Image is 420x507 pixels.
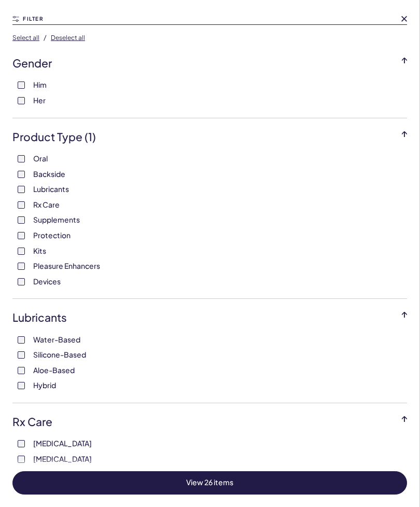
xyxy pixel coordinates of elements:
[18,216,25,224] input: Supplements
[18,263,25,270] input: Pleasure Enhancers
[18,440,25,447] input: [MEDICAL_DATA]
[18,201,25,209] input: Rx Care
[12,471,407,495] button: View 26 items
[33,228,71,242] span: Protection
[18,367,25,374] input: Aloe-Based
[33,93,46,107] span: Her
[33,213,80,226] span: Supplements
[12,56,407,71] h3: Gender
[18,456,25,463] input: [MEDICAL_DATA]
[18,81,25,89] input: Him
[33,378,56,392] span: Hybrid
[33,259,100,272] span: Pleasure Enhancers
[44,33,47,42] span: /
[33,348,86,361] span: Silicone-Based
[33,333,80,346] span: Water-Based
[33,452,92,465] span: [MEDICAL_DATA]
[18,155,25,162] input: Oral
[33,363,75,377] span: Aloe-Based
[33,244,46,257] span: Kits
[51,29,85,46] button: Deselect all
[18,171,25,178] input: Backside
[33,275,61,288] span: Devices
[12,414,407,429] h3: Rx Care
[51,34,85,42] span: Deselect all
[18,382,25,389] input: Hybrid
[18,248,25,255] input: Kits
[33,198,60,211] span: Rx Care
[18,351,25,359] input: Silicone-Based
[18,97,25,104] input: Her
[12,310,407,325] h3: Lubricants
[12,29,39,46] button: Select all
[18,232,25,239] input: Protection
[18,186,25,193] input: Lubricants
[18,336,25,344] input: Water-Based
[33,78,47,91] span: Him
[12,129,407,144] h3: Product Type
[85,130,96,144] span: ( 1 )
[33,182,69,196] span: Lubricants
[33,436,92,450] span: [MEDICAL_DATA]
[12,34,39,42] span: Select all
[33,167,65,181] span: Backside
[18,278,25,285] input: Devices
[33,152,48,165] span: Oral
